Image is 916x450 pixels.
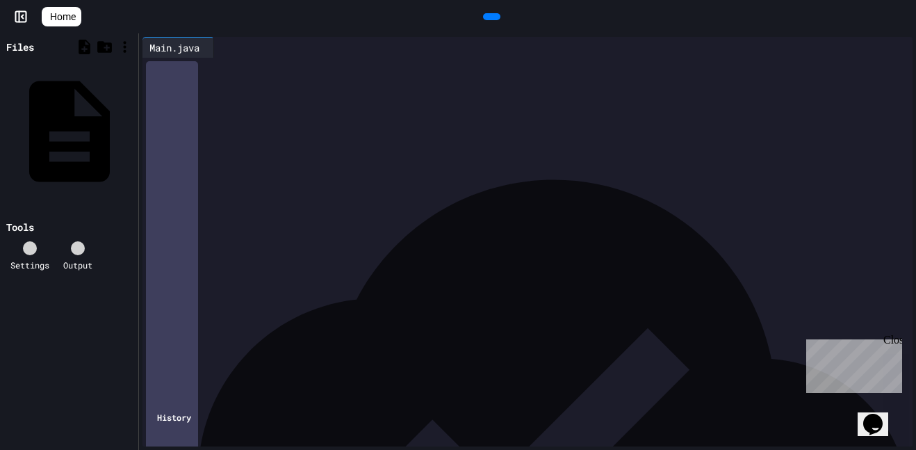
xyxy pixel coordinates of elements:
div: Main.java [142,37,214,58]
div: Output [63,259,92,271]
iframe: chat widget [801,334,902,393]
iframe: chat widget [858,394,902,436]
div: Files [6,40,34,54]
span: Home [50,10,76,24]
div: Settings [10,259,49,271]
div: Tools [6,220,34,234]
a: Home [42,7,81,26]
div: Chat with us now!Close [6,6,96,88]
div: Main.java [142,40,206,55]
